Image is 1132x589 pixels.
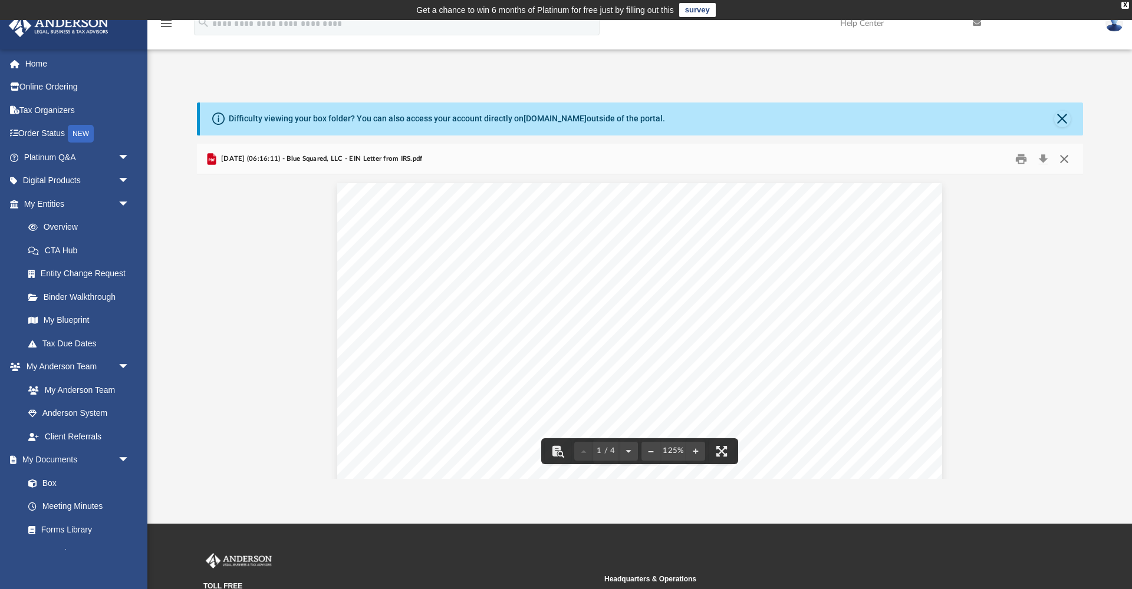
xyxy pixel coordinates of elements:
[197,144,1083,479] div: Preview
[197,174,1083,478] div: Document Viewer
[159,16,173,31] i: menu
[8,169,147,193] a: Digital Productsarrow_drop_down
[17,518,136,541] a: Forms Library
[17,402,141,425] a: Anderson System
[17,471,136,495] a: Box
[8,98,147,122] a: Tax Organizers
[118,448,141,472] span: arrow_drop_down
[604,574,997,584] small: Headquarters & Operations
[8,192,147,216] a: My Entitiesarrow_drop_down
[159,22,173,31] a: menu
[118,169,141,193] span: arrow_drop_down
[17,495,141,518] a: Meeting Minutes
[17,309,141,332] a: My Blueprint
[118,192,141,216] span: arrow_drop_down
[17,332,147,355] a: Tax Due Dates
[17,216,147,239] a: Overview
[660,447,686,455] div: Current zoom level
[68,125,94,143] div: NEW
[1009,150,1033,168] button: Print
[593,438,619,464] button: 1 / 4
[17,425,141,448] a: Client Referrals
[1033,150,1054,168] button: Download
[1105,15,1123,32] img: User Pic
[197,16,210,29] i: search
[8,52,147,75] a: Home
[1054,150,1075,168] button: Close
[17,239,147,262] a: CTA Hub
[8,75,147,99] a: Online Ordering
[679,3,716,17] a: survey
[219,154,423,164] span: [DATE] (06:16:11) - Blue Squared, LLC - EIN Letter from IRS.pdf
[118,355,141,379] span: arrow_drop_down
[17,541,141,565] a: Notarize
[203,553,274,568] img: Anderson Advisors Platinum Portal
[641,438,660,464] button: Zoom out
[8,448,141,472] a: My Documentsarrow_drop_down
[229,112,665,125] div: Difficulty viewing your box folder? You can also access your account directly on outside of the p...
[8,355,141,379] a: My Anderson Teamarrow_drop_down
[8,122,147,146] a: Order StatusNEW
[118,145,141,170] span: arrow_drop_down
[709,438,735,464] button: Enter fullscreen
[1121,2,1129,9] div: close
[416,3,674,17] div: Get a chance to win 6 months of Platinum for free just by filling out this
[17,285,147,309] a: Binder Walkthrough
[686,438,705,464] button: Zoom in
[197,174,1083,478] div: File preview
[17,378,136,402] a: My Anderson Team
[593,447,619,455] span: 1 / 4
[5,14,112,37] img: Anderson Advisors Platinum Portal
[524,114,587,123] a: [DOMAIN_NAME]
[1054,111,1071,127] button: Close
[545,438,571,464] button: Toggle findbar
[8,145,147,169] a: Platinum Q&Aarrow_drop_down
[17,262,147,286] a: Entity Change Request
[619,438,638,464] button: Next page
